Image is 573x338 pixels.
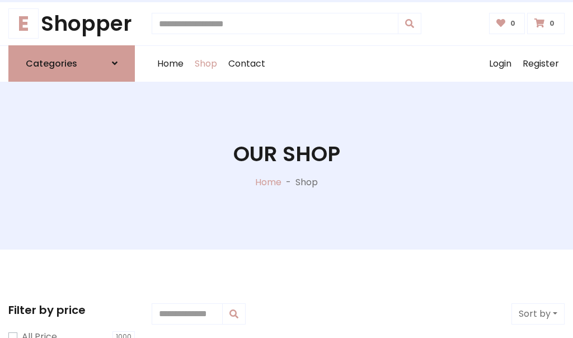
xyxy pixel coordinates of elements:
a: Categories [8,45,135,82]
a: Home [255,176,281,189]
span: 0 [508,18,518,29]
h1: Shopper [8,11,135,36]
a: Shop [189,46,223,82]
a: EShopper [8,11,135,36]
h6: Categories [26,58,77,69]
a: 0 [527,13,565,34]
span: E [8,8,39,39]
h5: Filter by price [8,303,135,317]
h1: Our Shop [233,142,340,167]
span: 0 [547,18,557,29]
a: Register [517,46,565,82]
p: - [281,176,295,189]
a: 0 [489,13,525,34]
a: Contact [223,46,271,82]
button: Sort by [511,303,565,325]
a: Home [152,46,189,82]
a: Login [483,46,517,82]
p: Shop [295,176,318,189]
